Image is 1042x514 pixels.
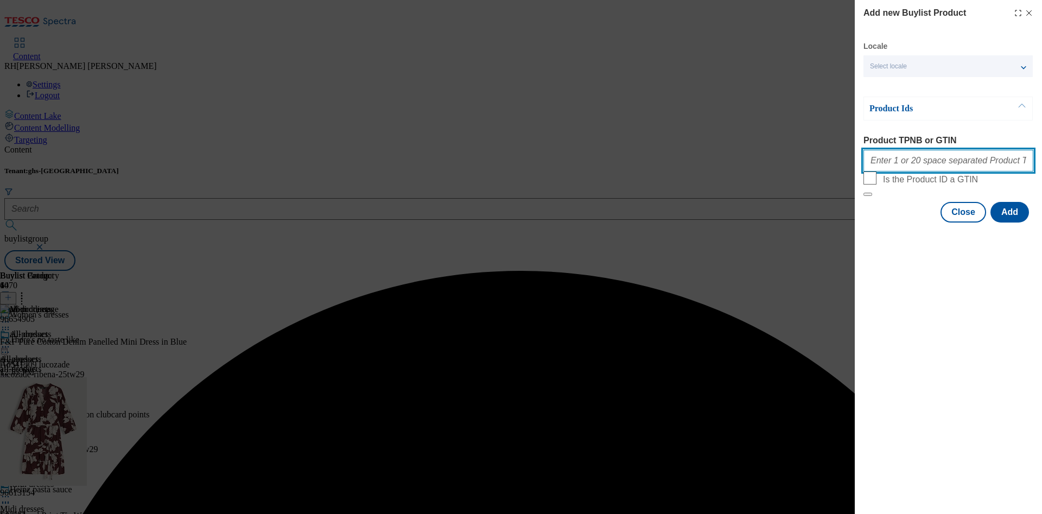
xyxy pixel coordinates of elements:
button: Add [990,202,1029,223]
button: Close [941,202,986,223]
input: Enter 1 or 20 space separated Product TPNB or GTIN [863,150,1033,172]
button: Select locale [863,55,1033,77]
label: Locale [863,43,887,49]
span: Is the Product ID a GTIN [883,175,978,185]
h4: Add new Buylist Product [863,7,966,20]
p: Product Ids [869,103,983,114]
label: Product TPNB or GTIN [863,136,1033,145]
span: Select locale [870,62,907,71]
